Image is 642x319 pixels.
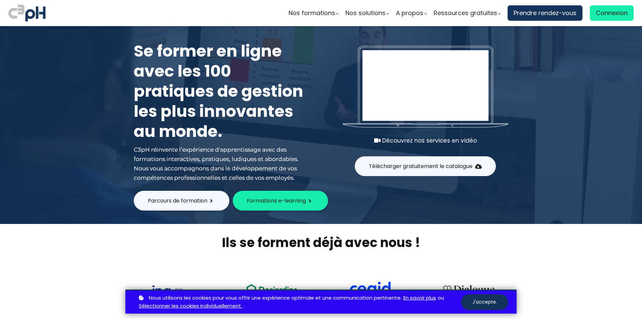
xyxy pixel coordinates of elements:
h1: Se former en ligne avec les 100 pratiques de gestion les plus innovantes au monde. [134,41,308,142]
button: Formations e-learning [233,191,328,211]
a: En savoir plus [403,294,436,302]
button: Parcours de formation [134,191,229,211]
span: Nous utilisons les cookies pour vous offrir une expérience optimale et une communication pertinente. [149,294,402,302]
span: Parcours de formation [148,196,207,205]
a: Prendre rendez-vous [508,5,582,21]
a: Connexion [590,5,634,21]
p: ou . [137,294,461,311]
img: ea49a208ccc4d6e7deb170dc1c457f3b.png [242,280,302,299]
span: Nos solutions [345,8,386,18]
span: A propos [396,8,423,18]
a: Sélectionner les cookies individuellement. [139,302,242,310]
img: cdf238afa6e766054af0b3fe9d0794df.png [349,282,392,299]
span: Connexion [596,8,628,18]
span: Ressources gratuites [434,8,497,18]
button: J'accepte. [461,294,508,310]
span: Nos formations [289,8,335,18]
h2: Ils se forment déjà avec nous ! [125,234,517,251]
div: Découvrez nos services en vidéo [343,136,508,145]
img: 73f878ca33ad2a469052bbe3fa4fd140.png [152,286,195,299]
span: Formations e-learning [247,196,306,205]
img: logo C3PH [8,3,45,23]
img: 4cbfeea6ce3138713587aabb8dcf64fe.png [439,281,499,299]
span: Prendre rendez-vous [514,8,576,18]
button: Télécharger gratuitement le catalogue [355,156,496,176]
span: Télécharger gratuitement le catalogue [369,162,472,170]
div: C3pH réinvente l’expérience d'apprentissage avec des formations interactives, pratiques, ludiques... [134,145,308,182]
